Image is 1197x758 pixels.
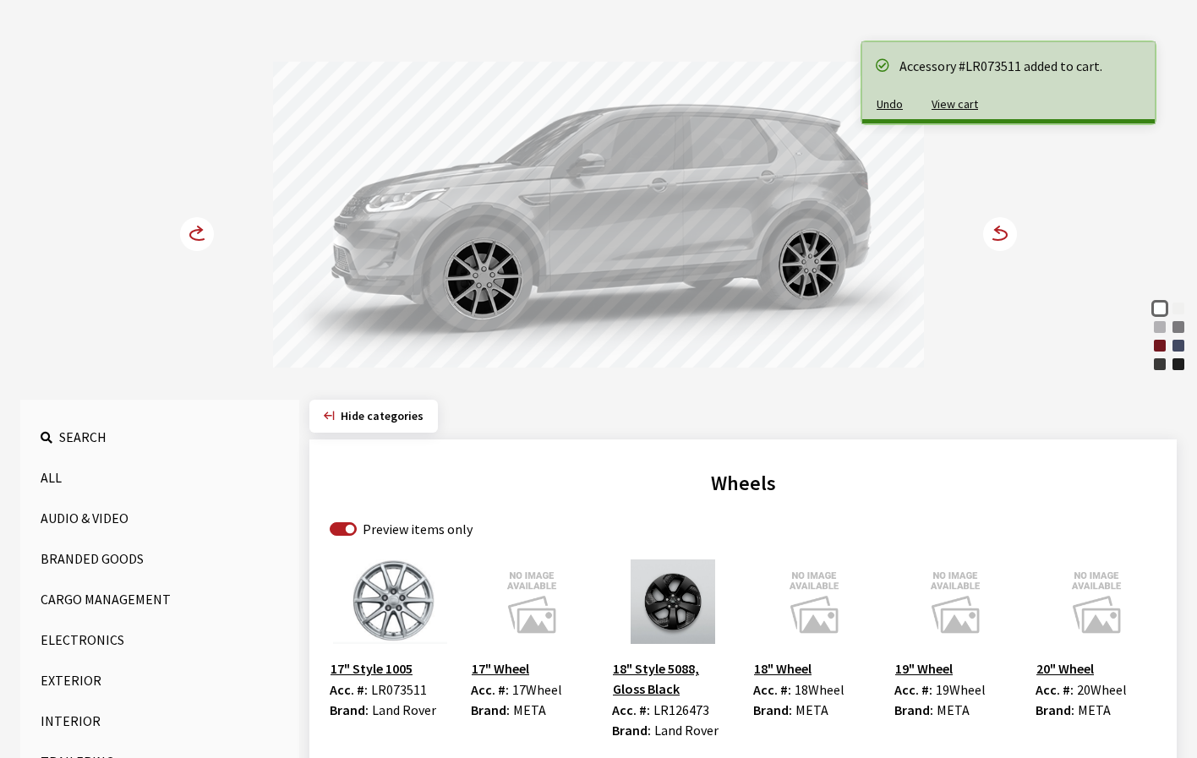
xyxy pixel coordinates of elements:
[753,559,874,644] img: Image for 18&quot; Wheel
[1170,337,1187,354] div: Varesine Blue
[330,559,451,644] img: Image for 17&quot; Style 1005
[1077,681,1127,698] span: 20Wheel
[1151,337,1168,354] div: Firenze Red
[917,90,992,119] button: View cart
[471,700,510,720] label: Brand:
[612,720,651,740] label: Brand:
[894,559,1015,644] img: Image for 19&quot; Wheel
[471,657,530,679] button: 17" Wheel
[1170,356,1187,373] div: Santorini Black
[1151,300,1168,317] div: Ostuni Pearl White
[612,700,650,720] label: Acc. #:
[59,428,107,445] span: Search
[899,56,1138,76] div: Accessory #LR073511 added to cart.
[330,700,369,720] label: Brand:
[1036,559,1156,644] img: Image for 20&quot; Wheel
[471,559,592,644] img: Image for 17&quot; Wheel
[372,701,436,718] span: Land Rover
[41,704,279,738] button: Interior
[653,701,709,718] span: LR126473
[1036,657,1095,679] button: 20" Wheel
[41,542,279,575] button: Branded Goods
[471,679,509,700] label: Acc. #:
[41,582,279,616] button: Cargo Management
[1151,356,1168,373] div: Carpathian Grey
[795,701,828,718] span: META
[894,700,933,720] label: Brand:
[371,681,427,698] span: LR073511
[1078,701,1111,718] span: META
[41,623,279,657] button: Electronics
[1036,700,1074,720] label: Brand:
[1170,300,1187,317] div: Fuji White
[753,657,812,679] button: 18" Wheel
[753,679,791,700] label: Acc. #:
[363,519,473,539] label: Preview items only
[753,700,792,720] label: Brand:
[894,679,932,700] label: Acc. #:
[937,701,970,718] span: META
[330,679,368,700] label: Acc. #:
[330,657,413,679] button: 17" Style 1005
[330,468,1156,499] h2: Wheels
[1170,319,1187,335] div: Eiger Grey
[512,681,562,698] span: 17Wheel
[612,559,733,644] img: Image for 18&quot; Style 5088, Gloss Black
[894,657,954,679] button: 19" Wheel
[41,461,279,494] button: All
[862,90,917,119] button: Undo
[309,400,438,433] button: Hide categories
[654,722,719,739] span: Land Rover
[1036,679,1074,700] label: Acc. #:
[936,681,986,698] span: 19Wheel
[341,408,424,423] span: Click to hide category section.
[612,657,733,700] button: 18" Style 5088, Gloss Black
[1151,319,1168,335] div: Hakuba Silver
[513,701,546,718] span: META
[41,663,279,697] button: Exterior
[795,681,844,698] span: 18Wheel
[41,501,279,535] button: Audio & Video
